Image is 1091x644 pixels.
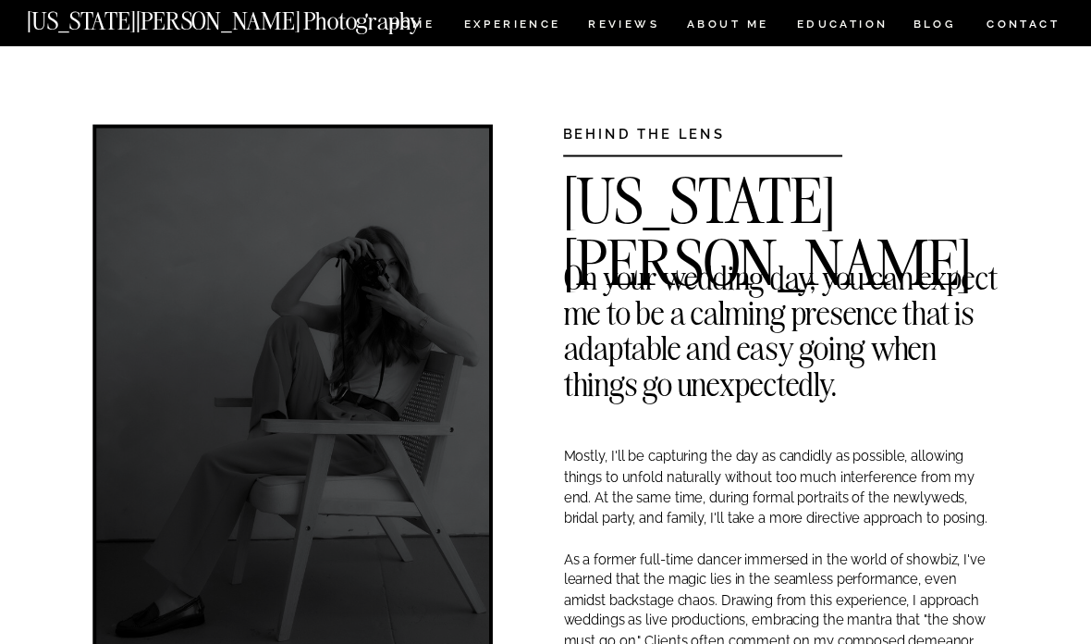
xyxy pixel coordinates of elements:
a: BLOG [913,19,956,34]
h2: [US_STATE][PERSON_NAME] [563,170,999,197]
a: [US_STATE][PERSON_NAME] Photography [27,9,484,25]
h3: BEHIND THE LENS [563,125,786,139]
a: REVIEWS [588,19,656,34]
h2: On your wedding day, you can expect me to be a calming presence that is adaptable and easy going ... [564,259,999,287]
a: CONTACT [986,14,1061,34]
a: EDUCATION [794,19,889,34]
a: ABOUT ME [686,19,768,34]
a: Experience [464,19,559,34]
a: HOME [386,19,438,34]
